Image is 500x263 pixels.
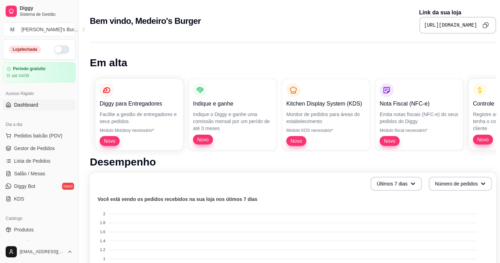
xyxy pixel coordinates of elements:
div: [PERSON_NAME]'s Bur ... [21,26,78,33]
a: Gestor de Pedidos [3,143,75,154]
span: Novo [101,137,118,144]
div: Loja fechada [9,46,41,53]
button: Select a team [3,22,75,36]
tspan: 1.2 [100,248,105,252]
p: Módulo Motoboy necessário* [100,128,179,133]
span: Pedidos balcão (PDV) [14,132,62,139]
a: Complementos [3,237,75,248]
p: Emita notas fiscais (NFC-e) do seus pedidos do Diggy [380,111,459,125]
span: Lista de Pedidos [14,157,51,164]
span: KDS [14,195,24,202]
div: Catálogo [3,213,75,224]
p: Indique o Diggy e ganhe uma comissão mensal por um perído de até 3 meses [193,111,272,132]
button: Número de pedidos [429,177,492,191]
span: Novo [381,137,398,144]
p: Facilite a gestão de entregadores e seus pedidos. [100,111,179,125]
tspan: 1.8 [100,221,105,225]
a: Produtos [3,224,75,235]
p: Nota Fiscal (NFC-e) [380,100,459,108]
button: Pedidos balcão (PDV) [3,130,75,141]
a: Período gratuitoaté 04/09 [3,62,75,82]
p: Módulo fiscal necessário* [380,128,459,133]
h2: Bem vindo, Medeiro's Burger [90,15,201,27]
button: Indique e ganheIndique o Diggy e ganhe uma comissão mensal por um perído de até 3 mesesNovo [189,79,276,150]
tspan: 2 [103,212,105,216]
span: Sistema de Gestão [20,12,73,17]
span: Novo [474,136,492,143]
button: Nota Fiscal (NFC-e)Emita notas fiscais (NFC-e) do seus pedidos do DiggyMódulo fiscal necessário*Novo [375,79,463,150]
a: Dashboard [3,99,75,110]
button: Últimos 7 dias [371,177,422,191]
span: Salão / Mesas [14,170,45,177]
span: Produtos [14,226,34,233]
article: Período gratuito [13,66,46,72]
span: Complementos [14,239,47,246]
div: Dia a dia [3,119,75,130]
span: [EMAIL_ADDRESS][DOMAIN_NAME] [20,249,64,255]
span: Diggy Bot [14,183,35,190]
button: Copy to clipboard [480,20,491,31]
span: Gestor de Pedidos [14,145,55,152]
tspan: 1.6 [100,230,105,234]
h1: Desempenho [90,156,496,168]
p: Indique e ganhe [193,100,272,108]
p: Monitor de pedidos para áreas do estabelecimento [286,111,366,125]
p: Kitchen Display System (KDS) [286,100,366,108]
text: Você está vendo os pedidos recebidos na sua loja nos útimos 7 dias [98,196,258,202]
a: Diggy Botnovo [3,181,75,192]
button: Kitchen Display System (KDS)Monitor de pedidos para áreas do estabelecimentoMódulo KDS necessário... [282,79,370,150]
button: [EMAIL_ADDRESS][DOMAIN_NAME] [3,243,75,260]
p: Link da sua loja [419,8,496,17]
button: Diggy para EntregadoresFacilite a gestão de entregadores e seus pedidos.Módulo Motoboy necessário... [95,79,183,150]
a: DiggySistema de Gestão [3,3,75,20]
tspan: 1.4 [100,239,105,243]
span: Dashboard [14,101,38,108]
h1: Em alta [90,56,496,69]
pre: [URL][DOMAIN_NAME] [424,22,477,29]
p: Diggy para Entregadores [100,100,179,108]
span: M [9,26,16,33]
a: KDS [3,193,75,204]
span: Diggy [20,5,73,12]
a: Lista de Pedidos [3,155,75,167]
span: Novo [194,136,212,143]
div: Acesso Rápido [3,88,75,99]
button: Alterar Status [54,45,69,54]
span: Novo [288,137,305,144]
tspan: 1 [103,257,105,261]
a: Salão / Mesas [3,168,75,179]
p: Módulo KDS necessário* [286,128,366,133]
article: até 04/09 [12,73,29,79]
